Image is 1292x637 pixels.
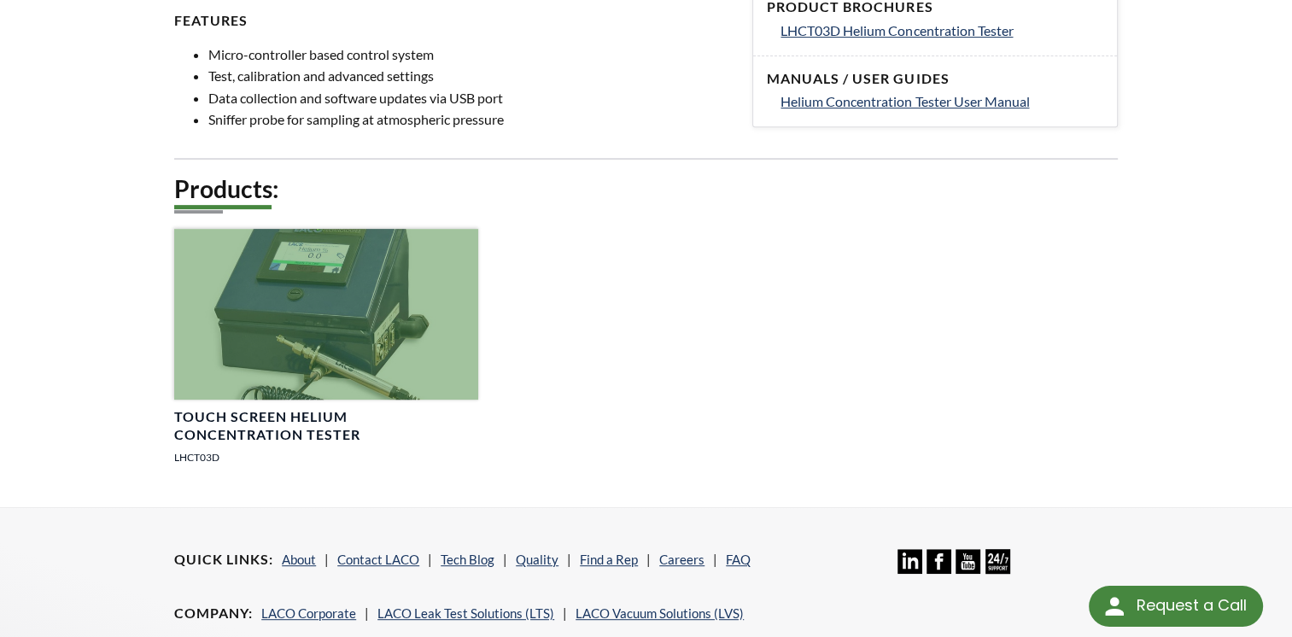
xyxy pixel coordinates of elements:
[174,408,478,444] h4: Touch Screen Helium Concentration Tester
[261,605,356,621] a: LACO Corporate
[174,173,1118,205] h2: Products:
[208,44,732,66] li: Micro-controller based control system
[208,108,732,131] li: Sniffer probe for sampling at atmospheric pressure
[1136,586,1246,625] div: Request a Call
[174,551,273,569] h4: Quick Links
[659,552,704,567] a: Careers
[282,552,316,567] a: About
[208,65,732,87] li: Test, calibration and advanced settings
[174,449,478,465] p: LHCT03D
[377,605,554,621] a: LACO Leak Test Solutions (LTS)
[337,552,419,567] a: Contact LACO
[174,229,478,478] a: LHCT03D Touch Screen Helium Concentration Tester, angled viewTouch Screen Helium Concentration Te...
[174,605,253,622] h4: Company
[1101,593,1128,620] img: round button
[208,87,732,109] li: Data collection and software updates via USB port
[780,93,1029,109] span: Helium Concentration Tester User Manual
[767,70,1102,88] h4: Manuals / User Guides
[516,552,558,567] a: Quality
[1089,586,1263,627] div: Request a Call
[780,20,1102,42] a: LHCT03D Helium Concentration Tester
[580,552,638,567] a: Find a Rep
[780,22,1013,38] span: LHCT03D Helium Concentration Tester
[726,552,751,567] a: FAQ
[441,552,494,567] a: Tech Blog
[576,605,744,621] a: LACO Vacuum Solutions (LVS)
[780,91,1102,113] a: Helium Concentration Tester User Manual
[174,12,248,28] strong: Features
[985,549,1010,574] img: 24/7 Support Icon
[985,561,1010,576] a: 24/7 Support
